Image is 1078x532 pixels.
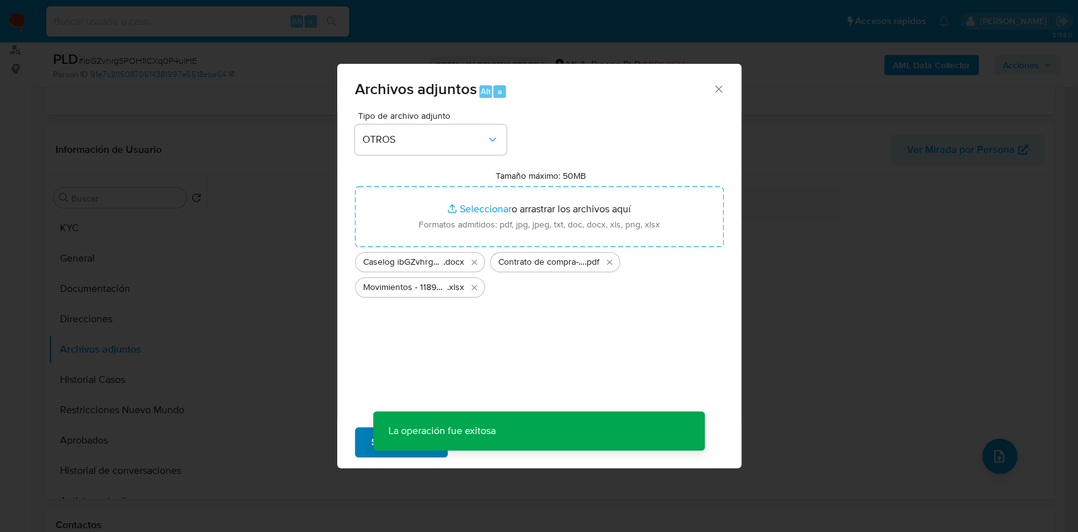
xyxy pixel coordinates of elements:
[355,427,448,457] button: Subir archivo
[498,85,502,97] span: a
[469,428,510,456] span: Cancelar
[467,280,482,295] button: Eliminar Movimientos - 1189328290.xlsx
[498,256,585,269] span: Contrato de compra-venta
[358,111,510,120] span: Tipo de archivo adjunto
[585,256,599,269] span: .pdf
[712,83,724,94] button: Cerrar
[363,256,443,269] span: Caselog ibGZvhrgSPOH1lCXq0P4ulHE_2025_07_17_23_48_19
[362,133,486,146] span: OTROS
[496,170,586,181] label: Tamaño máximo: 50MB
[355,78,477,100] span: Archivos adjuntos
[447,281,464,294] span: .xlsx
[443,256,464,269] span: .docx
[371,428,431,456] span: Subir archivo
[363,281,447,294] span: Movimientos - 1189328290
[355,124,506,155] button: OTROS
[481,85,491,97] span: Alt
[602,255,617,270] button: Eliminar Contrato de compra-venta.pdf
[467,255,482,270] button: Eliminar Caselog ibGZvhrgSPOH1lCXq0P4ulHE_2025_07_17_23_48_19.docx
[355,247,724,298] ul: Archivos seleccionados
[373,411,511,450] p: La operación fue exitosa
